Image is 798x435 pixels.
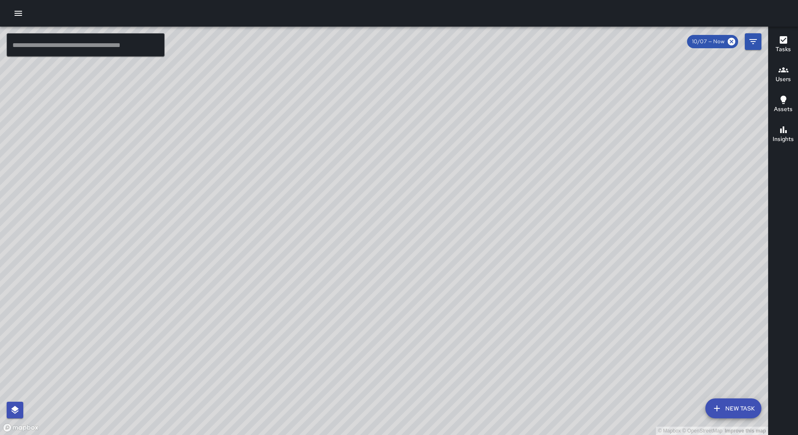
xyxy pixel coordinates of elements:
[768,90,798,120] button: Assets
[768,60,798,90] button: Users
[687,37,729,46] span: 10/07 — Now
[705,398,761,418] button: New Task
[745,33,761,50] button: Filters
[768,120,798,150] button: Insights
[768,30,798,60] button: Tasks
[774,105,793,114] h6: Assets
[687,35,738,48] div: 10/07 — Now
[776,75,791,84] h6: Users
[773,135,794,144] h6: Insights
[776,45,791,54] h6: Tasks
